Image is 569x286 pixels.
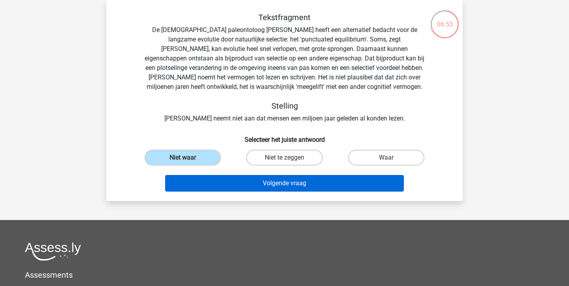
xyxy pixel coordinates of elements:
[119,13,450,123] div: De [DEMOGRAPHIC_DATA] paleontoloog [PERSON_NAME] heeft een alternatief bedacht voor de langzame e...
[25,270,544,280] h5: Assessments
[25,242,81,261] img: Assessly logo
[165,175,404,192] button: Volgende vraag
[145,150,221,166] label: Niet waar
[119,130,450,143] h6: Selecteer het juiste antwoord
[144,101,425,111] h5: Stelling
[144,13,425,22] h5: Tekstfragment
[348,150,424,166] label: Waar
[246,150,322,166] label: Niet te zeggen
[430,9,460,29] div: 06:53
